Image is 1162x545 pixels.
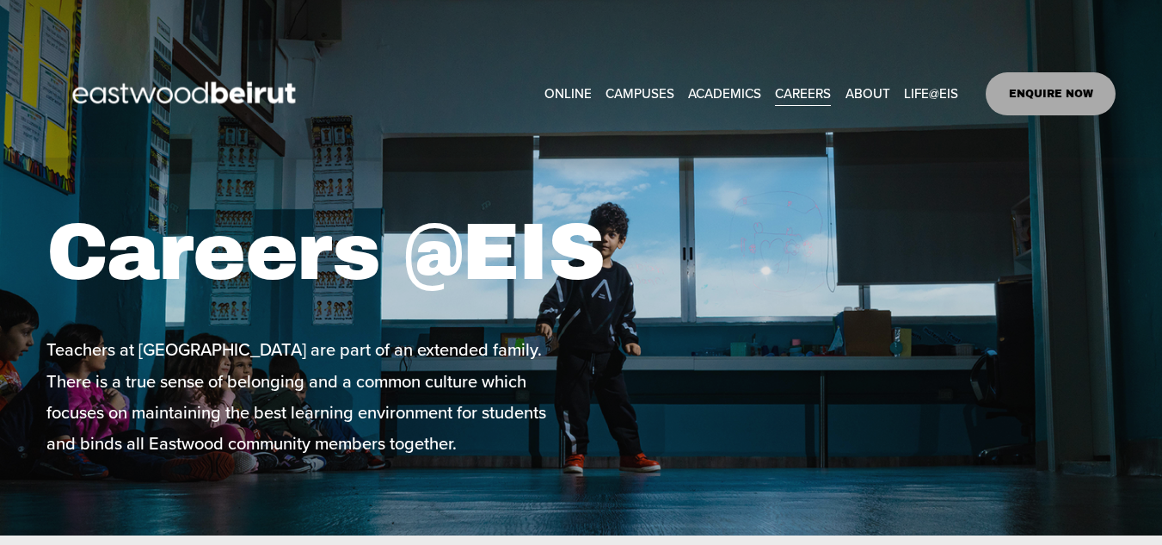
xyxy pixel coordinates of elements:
span: CAMPUSES [606,82,674,105]
span: LIFE@EIS [904,82,958,105]
a: ONLINE [544,81,592,107]
p: Teachers at [GEOGRAPHIC_DATA] are part of an extended family. There is a true sense of belonging ... [46,334,576,459]
span: ABOUT [845,82,890,105]
a: CAREERS [775,81,831,107]
a: folder dropdown [904,81,958,107]
a: ENQUIRE NOW [986,72,1116,115]
a: folder dropdown [606,81,674,107]
h1: Careers @EIS [46,205,666,301]
span: ACADEMICS [688,82,761,105]
a: folder dropdown [688,81,761,107]
img: EastwoodIS Global Site [46,50,327,138]
a: folder dropdown [845,81,890,107]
